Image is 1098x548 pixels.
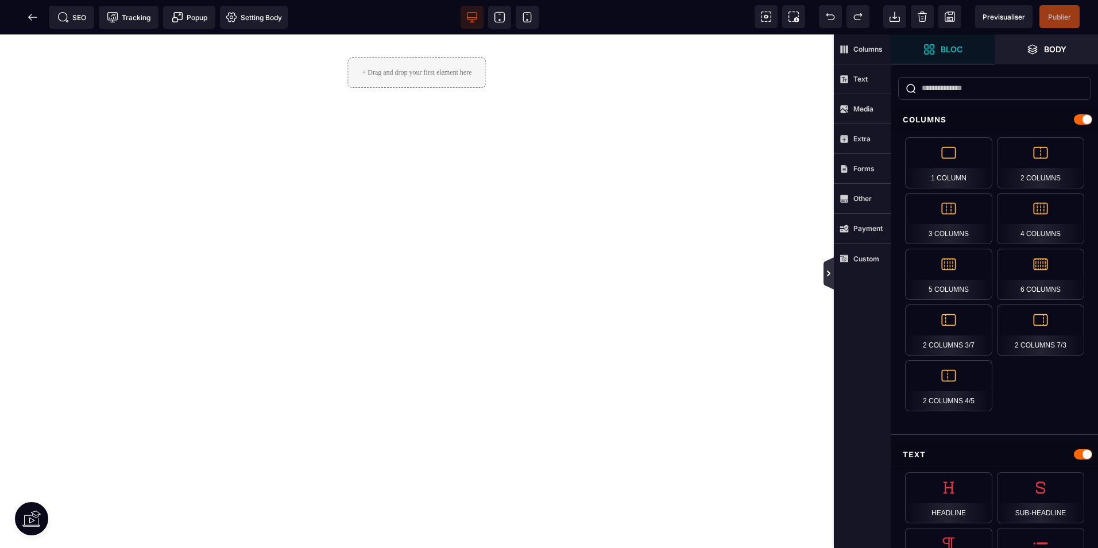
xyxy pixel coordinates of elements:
[226,11,282,23] span: Setting Body
[997,304,1084,356] div: 2 Columns 7/3
[905,249,992,300] div: 5 Columns
[995,34,1098,64] span: Open Layer Manager
[782,5,805,28] span: Screenshot
[905,193,992,244] div: 3 Columns
[853,105,873,113] strong: Media
[853,194,872,203] strong: Other
[983,13,1025,21] span: Previsualiser
[997,193,1084,244] div: 4 Columns
[891,444,1098,465] div: Text
[347,23,486,53] div: + Drag and drop your first element here
[975,5,1033,28] span: Preview
[905,472,992,523] div: Headline
[905,360,992,411] div: 2 Columns 4/5
[853,164,875,173] strong: Forms
[997,249,1084,300] div: 6 Columns
[941,45,962,53] strong: Bloc
[905,137,992,188] div: 1 Column
[57,11,86,23] span: SEO
[755,5,778,28] span: View components
[1048,13,1071,21] span: Publier
[107,11,150,23] span: Tracking
[853,134,871,143] strong: Extra
[997,472,1084,523] div: Sub-Headline
[853,45,883,53] strong: Columns
[997,137,1084,188] div: 2 Columns
[1044,45,1066,53] strong: Body
[853,75,868,83] strong: Text
[172,11,207,23] span: Popup
[891,34,995,64] span: Open Blocks
[891,109,1098,130] div: Columns
[905,304,992,356] div: 2 Columns 3/7
[853,224,883,233] strong: Payment
[853,254,879,263] strong: Custom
